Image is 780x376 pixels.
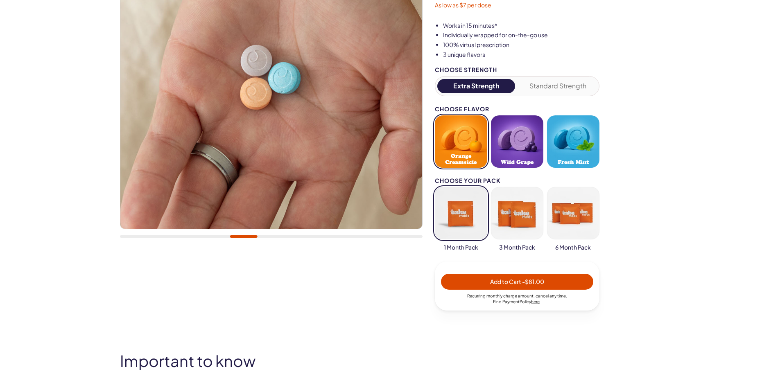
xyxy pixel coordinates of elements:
[435,178,599,184] div: Choose your pack
[522,278,544,285] span: - $81.00
[435,1,660,9] p: As low as $7 per dose
[531,299,540,304] a: here
[555,243,591,252] span: 6 Month Pack
[443,31,660,39] li: Individually wrapped for on-the-go use
[441,293,593,304] div: Recurring monthly charge amount , cancel any time. Policy .
[490,278,544,285] span: Add to Cart
[435,106,599,112] div: Choose Flavor
[443,51,660,59] li: 3 unique flavors
[443,22,660,30] li: Works in 15 minutes*
[120,352,660,369] h2: Important to know
[435,67,599,73] div: Choose Strength
[437,79,515,93] button: Extra Strength
[558,159,589,165] span: Fresh Mint
[437,153,485,165] span: Orange Creamsicle
[499,243,535,252] span: 3 Month Pack
[519,79,597,93] button: Standard Strength
[493,299,520,304] span: Find Payment
[501,159,534,165] span: Wild Grape
[444,243,478,252] span: 1 Month Pack
[443,41,660,49] li: 100% virtual prescription
[441,274,593,290] button: Add to Cart -$81.00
